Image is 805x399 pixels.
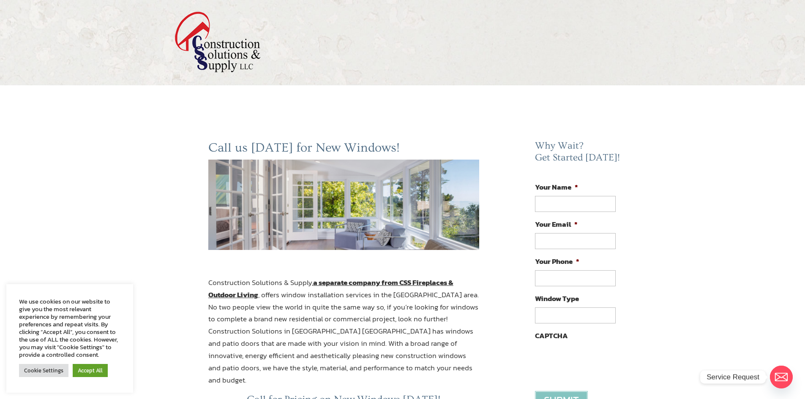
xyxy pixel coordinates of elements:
[535,220,578,229] label: Your Email
[208,277,480,394] p: Construction Solutions & Supply, , offers window installation services in the [GEOGRAPHIC_DATA] a...
[208,140,480,160] h2: Call us [DATE] for New Windows!
[770,366,793,388] a: Email
[19,364,68,377] a: Cookie Settings
[535,257,579,266] label: Your Phone
[208,277,453,300] strong: a separate company from CSS Fireplaces & Outdoor Living
[535,140,622,168] h2: Why Wait? Get Started [DATE]!
[535,294,579,303] label: Window Type
[535,182,578,192] label: Your Name
[175,11,261,73] img: logo
[535,345,663,377] iframe: reCAPTCHA
[19,298,120,358] div: We use cookies on our website to give you the most relevant experience by remembering your prefer...
[208,160,480,250] img: windows-jacksonville-fl-ormond-beach-fl-construction-solutions
[73,364,108,377] a: Accept All
[535,331,568,340] label: CAPTCHA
